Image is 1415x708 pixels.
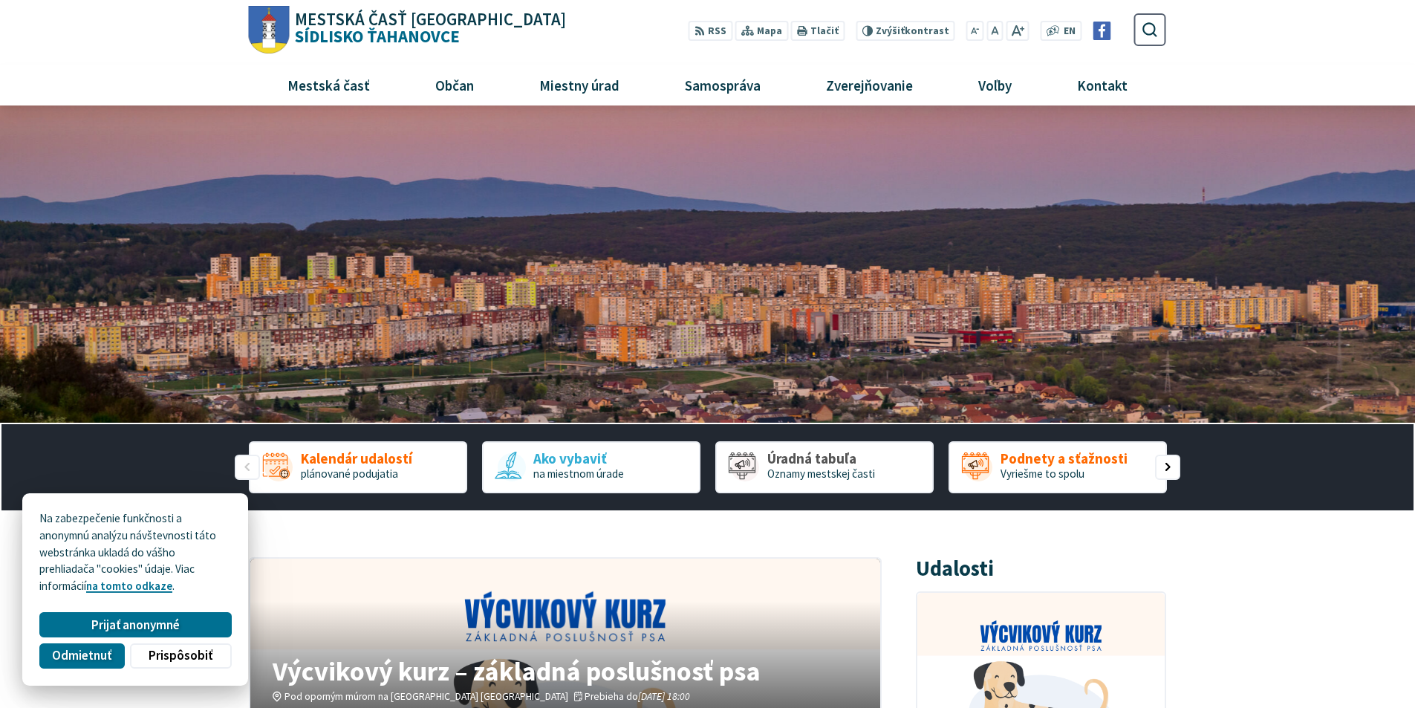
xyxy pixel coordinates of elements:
span: Mestská časť [282,65,375,105]
h1: Sídlisko Ťahanovce [290,11,567,45]
a: Samospráva [658,65,788,105]
div: 2 / 5 [482,441,700,493]
img: Prejsť na domovskú stránku [249,6,290,54]
a: Občan [408,65,501,105]
button: Odmietnuť [39,643,124,669]
span: Odmietnuť [52,648,111,663]
span: RSS [708,24,726,39]
span: Miestny úrad [533,65,625,105]
img: Prejsť na Facebook stránku [1093,22,1111,40]
span: Tlačiť [810,25,839,37]
span: Pod oporným múrom na [GEOGRAPHIC_DATA] [GEOGRAPHIC_DATA] [284,690,568,703]
a: Kontakt [1050,65,1155,105]
a: Mestská časť [260,65,397,105]
span: kontrast [876,25,949,37]
span: Kalendár udalostí [301,451,412,467]
div: 3 / 5 [715,441,934,493]
span: Kontakt [1072,65,1133,105]
em: [DATE] 18:00 [638,690,690,703]
span: plánované podujatia [301,467,398,481]
a: Kalendár udalostí plánované podujatia [249,441,467,493]
span: Občan [429,65,479,105]
button: Nastaviť pôvodnú veľkosť písma [986,21,1003,41]
button: Tlačiť [791,21,845,41]
a: Logo Sídlisko Ťahanovce, prejsť na domovskú stránku. [249,6,566,54]
span: Ako vybaviť [533,451,624,467]
div: Predošlý slajd [235,455,260,480]
button: Zväčšiť veľkosť písma [1006,21,1029,41]
span: Voľby [973,65,1018,105]
a: RSS [689,21,732,41]
a: na tomto odkaze [86,579,172,593]
span: Mestská časť [GEOGRAPHIC_DATA] [295,11,566,28]
span: Samospráva [679,65,766,105]
span: Mapa [757,24,782,39]
a: Úradná tabuľa Oznamy mestskej časti [715,441,934,493]
p: Na zabezpečenie funkčnosti a anonymnú analýzu návštevnosti táto webstránka ukladá do vášho prehli... [39,510,231,595]
button: Prijať anonymné [39,612,231,637]
span: na miestnom úrade [533,467,624,481]
div: Nasledujúci slajd [1155,455,1180,480]
span: Prebieha do [585,690,690,703]
span: Vyriešme to spolu [1001,467,1084,481]
a: Mapa [735,21,788,41]
button: Prispôsobiť [130,643,231,669]
a: EN [1060,24,1080,39]
span: Prispôsobiť [149,648,212,663]
h3: Udalosti [916,557,994,580]
div: 4 / 5 [949,441,1167,493]
button: Zvýšiťkontrast [856,21,954,41]
span: Podnety a sťažnosti [1001,451,1128,467]
a: Podnety a sťažnosti Vyriešme to spolu [949,441,1167,493]
span: EN [1064,24,1076,39]
button: Zmenšiť veľkosť písma [966,21,984,41]
a: Voľby [952,65,1039,105]
a: Ako vybaviť na miestnom úrade [482,441,700,493]
span: Úradná tabuľa [767,451,875,467]
div: 1 / 5 [249,441,467,493]
span: Oznamy mestskej časti [767,467,875,481]
a: Miestny úrad [512,65,646,105]
h4: Výcvikový kurz – základná poslušnosť psa [273,657,857,684]
span: Zverejňovanie [820,65,918,105]
a: Zverejňovanie [799,65,940,105]
span: Zvýšiť [876,25,905,37]
span: Prijať anonymné [91,617,180,633]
